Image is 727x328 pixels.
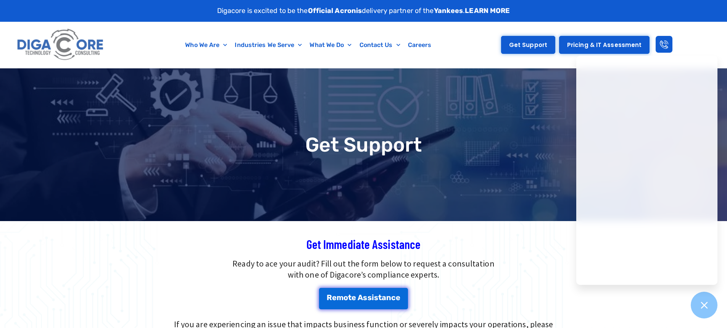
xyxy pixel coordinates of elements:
[231,36,306,54] a: Industries We Serve
[319,288,408,309] a: Remote Assistance
[391,294,396,301] span: c
[386,294,391,301] span: n
[348,294,351,301] span: t
[378,294,382,301] span: t
[351,294,356,301] span: e
[363,294,367,301] span: s
[327,294,332,301] span: R
[576,56,717,285] iframe: Chatgenie Messenger
[15,26,106,64] img: Digacore logo 1
[509,42,547,48] span: Get Support
[404,36,435,54] a: Careers
[374,294,378,301] span: s
[434,6,463,15] strong: Yankees
[306,237,421,251] span: Get Immediate Assistance
[501,36,555,54] a: Get Support
[559,36,650,54] a: Pricing & IT Assessment
[337,294,343,301] span: m
[308,6,362,15] strong: Official Acronis
[4,135,723,155] h1: Get Support
[356,36,404,54] a: Contact Us
[382,294,386,301] span: a
[368,294,372,301] span: s
[343,294,348,301] span: o
[306,36,355,54] a: What We Do
[372,294,374,301] span: i
[119,258,608,280] p: Ready to ace your audit? Fill out the form below to request a consultation with one of Digacore’s...
[181,36,231,54] a: Who We Are
[358,294,363,301] span: A
[332,294,337,301] span: e
[143,36,474,54] nav: Menu
[567,42,642,48] span: Pricing & IT Assessment
[396,294,400,301] span: e
[217,6,510,16] p: Digacore is excited to be the delivery partner of the .
[465,6,510,15] a: LEARN MORE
